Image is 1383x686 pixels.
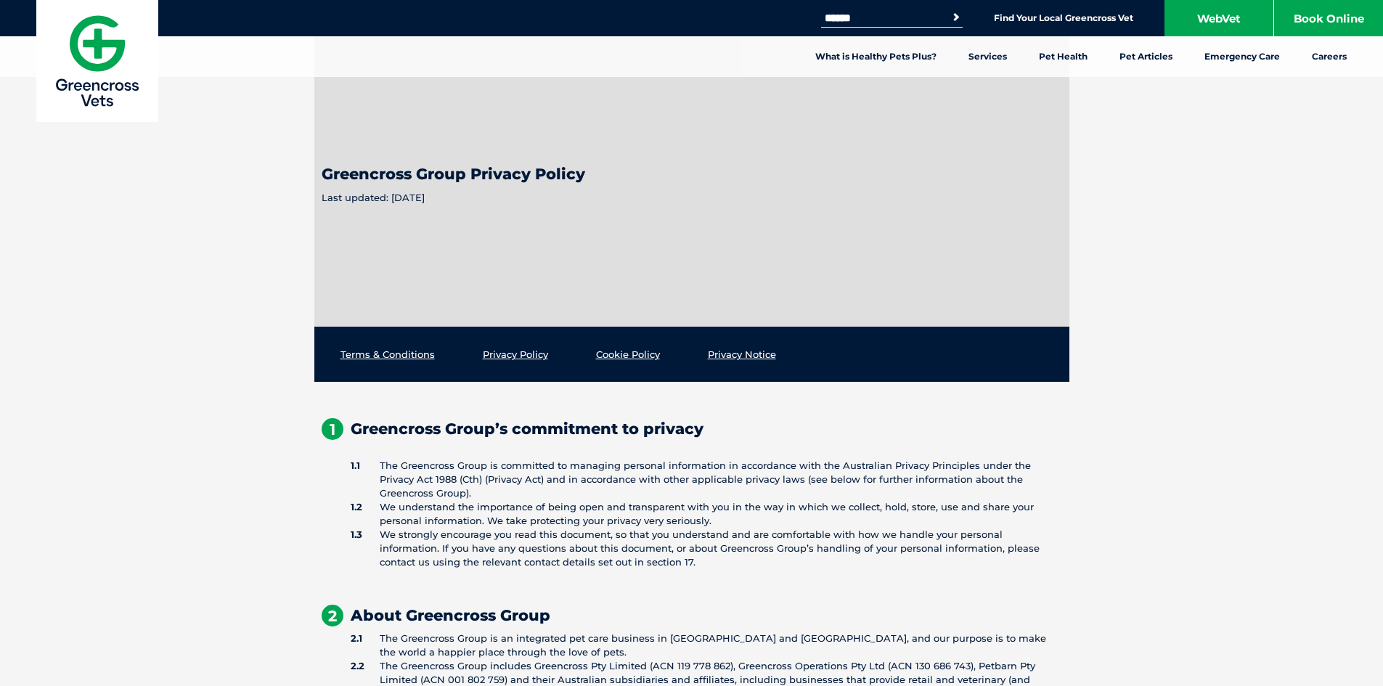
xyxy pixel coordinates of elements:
a: Terms & Conditions [340,348,435,360]
strong: About Greencross Group [322,605,550,624]
a: Find Your Local Greencross Vet [994,12,1133,24]
li: We strongly encourage you read this document, so that you understand and are comfortable with how... [351,528,1062,583]
a: Pet Articles [1103,36,1188,77]
a: What is Healthy Pets Plus? [799,36,952,77]
a: Careers [1296,36,1363,77]
a: Emergency Care [1188,36,1296,77]
h1: Greencross Group Privacy Policy [322,158,1062,182]
strong: Greencross Group’s commitment to privacy [322,418,703,438]
li: The Greencross Group is committed to managing personal information in accordance with the Austral... [351,459,1062,500]
li: The Greencross Group is an integrated pet care business in [GEOGRAPHIC_DATA] and [GEOGRAPHIC_DATA... [351,632,1062,659]
a: Cookie Policy [596,348,660,360]
li: We understand the importance of being open and transparent with you in the way in which we collec... [351,500,1062,528]
a: Privacy Policy [483,348,548,360]
a: Services [952,36,1023,77]
a: Privacy Notice [708,348,776,360]
button: Search [949,10,963,25]
a: Pet Health [1023,36,1103,77]
p: Last updated: [DATE] [322,191,1062,205]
